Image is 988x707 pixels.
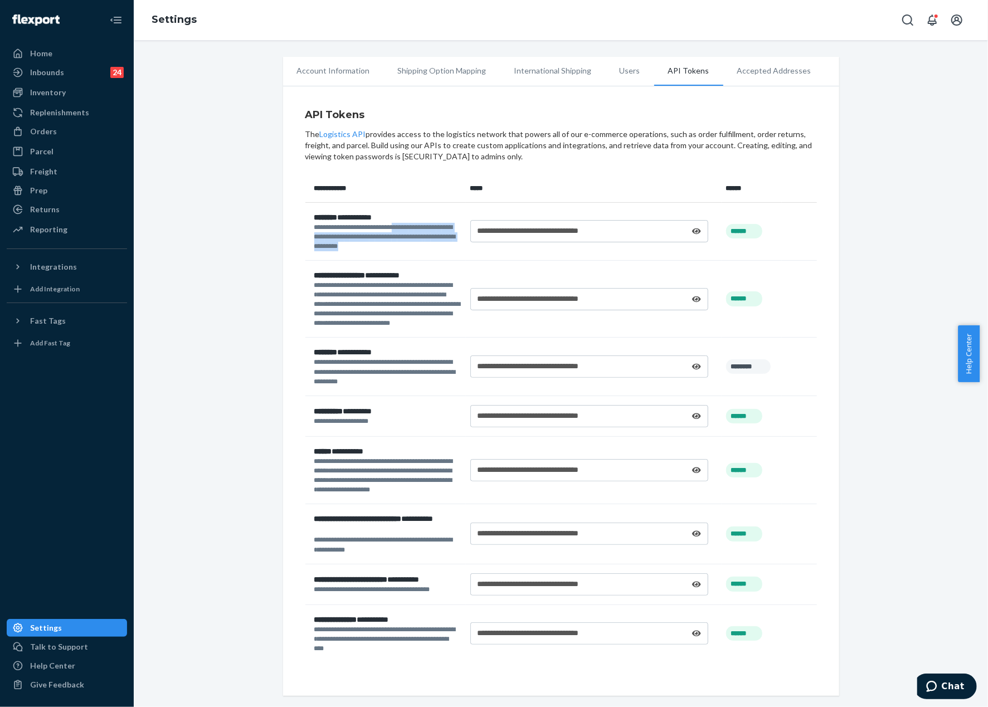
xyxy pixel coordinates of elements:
[30,622,62,633] div: Settings
[7,104,127,121] a: Replenishments
[500,57,606,85] li: International Shipping
[7,221,127,238] a: Reporting
[30,107,89,118] div: Replenishments
[7,619,127,637] a: Settings
[921,9,943,31] button: Open notifications
[305,108,817,122] h4: API Tokens
[30,641,88,652] div: Talk to Support
[7,258,127,276] button: Integrations
[12,14,60,26] img: Flexport logo
[946,9,968,31] button: Open account menu
[30,146,53,157] div: Parcel
[30,204,60,215] div: Returns
[7,84,127,101] a: Inventory
[7,312,127,330] button: Fast Tags
[30,126,57,137] div: Orders
[283,57,384,85] li: Account Information
[7,64,127,81] a: Inbounds24
[7,143,127,160] a: Parcel
[152,13,197,26] a: Settings
[7,638,127,656] button: Talk to Support
[384,57,500,85] li: Shipping Option Mapping
[897,9,919,31] button: Open Search Box
[30,261,77,272] div: Integrations
[7,201,127,218] a: Returns
[958,325,980,382] button: Help Center
[110,67,124,78] div: 24
[7,45,127,62] a: Home
[7,334,127,352] a: Add Fast Tag
[143,4,206,36] ol: breadcrumbs
[7,182,127,199] a: Prep
[30,338,70,348] div: Add Fast Tag
[30,679,84,690] div: Give Feedback
[7,123,127,140] a: Orders
[30,185,47,196] div: Prep
[917,674,977,701] iframe: Opens a widget where you can chat to one of our agents
[654,57,723,86] li: API Tokens
[30,224,67,235] div: Reporting
[723,57,825,85] li: Accepted Addresses
[320,129,366,139] a: Logistics API
[7,280,127,298] a: Add Integration
[30,660,75,671] div: Help Center
[30,67,64,78] div: Inbounds
[7,676,127,694] button: Give Feedback
[105,9,127,31] button: Close Navigation
[305,129,817,162] div: The provides access to the logistics network that powers all of our e-commerce operations, such a...
[30,166,57,177] div: Freight
[30,315,66,326] div: Fast Tags
[7,657,127,675] a: Help Center
[30,48,52,59] div: Home
[7,163,127,181] a: Freight
[30,284,80,294] div: Add Integration
[30,87,66,98] div: Inventory
[606,57,654,85] li: Users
